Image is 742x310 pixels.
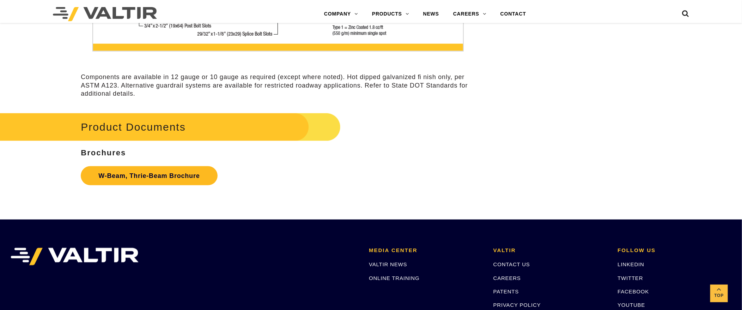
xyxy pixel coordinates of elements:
[446,7,493,21] a: CAREERS
[493,289,519,295] a: PATENTS
[53,7,157,21] img: Valtir
[710,285,728,302] a: Top
[618,262,644,268] a: LINKEDIN
[369,262,407,268] a: VALTIR NEWS
[618,275,643,281] a: TWITTER
[618,248,731,254] h2: FOLLOW US
[317,7,365,21] a: COMPANY
[618,289,649,295] a: FACEBOOK
[618,302,645,308] a: YOUTUBE
[369,275,419,281] a: ONLINE TRAINING
[11,248,139,266] img: VALTIR
[81,73,475,98] p: Components are available in 12 gauge or 10 gauge as required (except where noted). Hot dipped gal...
[710,292,728,300] span: Top
[369,248,483,254] h2: MEDIA CENTER
[81,166,217,185] a: W-Beam, Thrie-Beam Brochure
[365,7,416,21] a: PRODUCTS
[81,148,126,157] strong: Brochures
[493,275,521,281] a: CAREERS
[493,7,533,21] a: CONTACT
[493,302,541,308] a: PRIVACY POLICY
[416,7,446,21] a: NEWS
[493,262,530,268] a: CONTACT US
[493,248,607,254] h2: VALTIR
